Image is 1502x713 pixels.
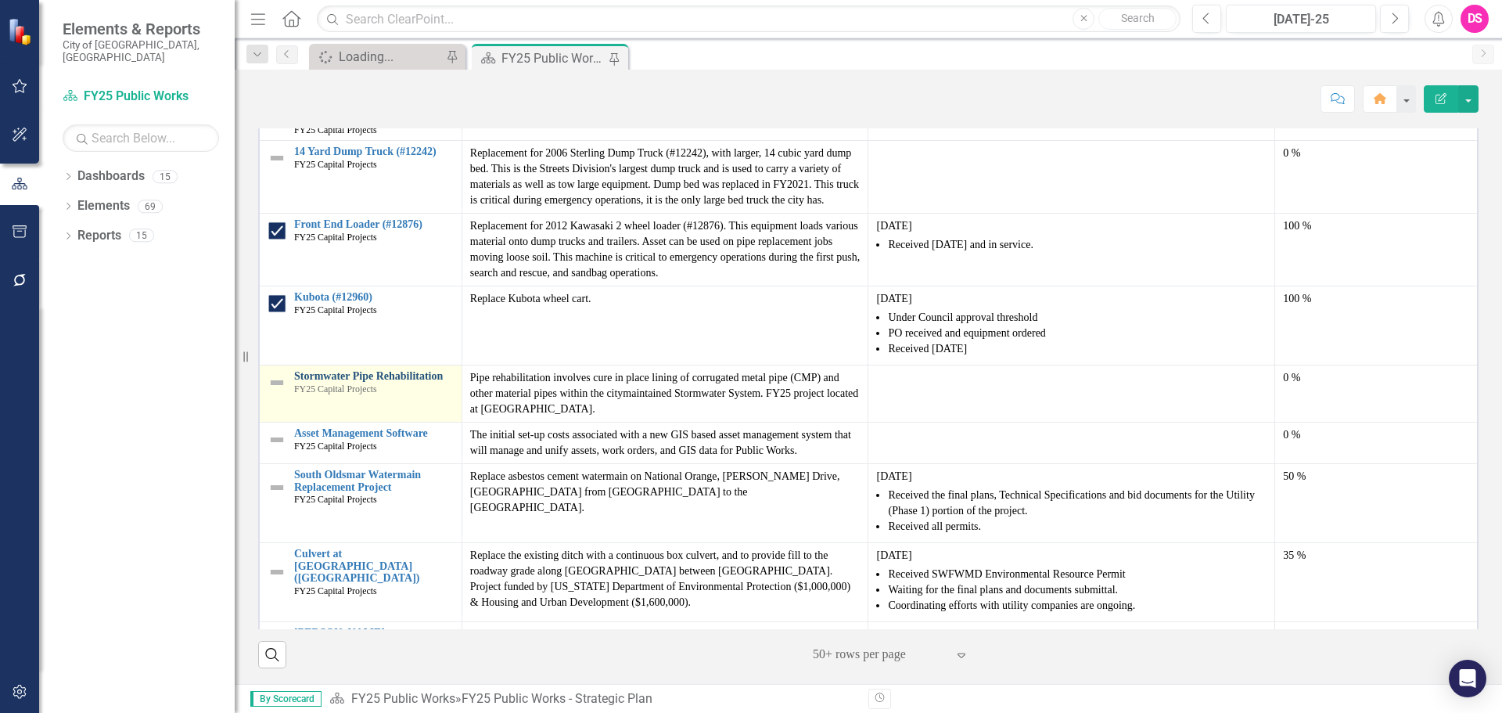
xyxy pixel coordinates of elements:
[259,141,462,214] td: Double-Click to Edit Right Click for Context Menu
[250,691,322,707] span: By Scorecard
[1231,10,1371,29] div: [DATE]-25
[888,598,1267,614] li: Coordinating efforts with utility companies are ongoing.
[462,464,868,543] td: Double-Click to Edit
[294,585,377,596] span: FY25 Capital Projects
[888,237,1267,253] li: Received [DATE] and in service.
[153,170,178,183] div: 15
[268,478,286,497] img: Not Defined
[259,543,462,622] td: Double-Click to Edit Right Click for Context Menu
[876,291,1267,307] p: [DATE]
[868,366,1275,423] td: Double-Click to Edit
[876,548,1267,564] p: [DATE]
[1275,141,1478,214] td: Double-Click to Edit
[63,124,219,152] input: Search Below...
[1283,291,1469,307] div: 100 %
[462,543,868,622] td: Double-Click to Edit
[868,423,1275,464] td: Double-Click to Edit
[268,294,286,313] img: Completed
[1275,543,1478,622] td: Double-Click to Edit
[888,519,1267,535] li: Received all permits.
[470,370,861,417] p: Pipe rehabilitation involves cure in place lining of corrugated metal pipe (CMP) and other materi...
[259,214,462,286] td: Double-Click to Edit Right Click for Context Menu
[868,464,1275,543] td: Double-Click to Edit
[462,691,652,706] div: FY25 Public Works - Strategic Plan
[259,286,462,366] td: Double-Click to Edit Right Click for Context Menu
[294,384,377,394] span: FY25 Capital Projects
[888,341,1267,357] li: Received [DATE]
[259,423,462,464] td: Double-Click to Edit Right Click for Context Menu
[1275,464,1478,543] td: Double-Click to Edit
[8,18,35,45] img: ClearPoint Strategy
[1283,469,1469,484] div: 50 %
[876,627,1267,643] p: [DATE]
[501,49,605,68] div: FY25 Public Works - Strategic Plan
[294,291,454,303] a: Kubota (#12960)
[294,124,377,135] span: FY25 Capital Projects
[294,548,454,584] a: Culvert at [GEOGRAPHIC_DATA] ([GEOGRAPHIC_DATA])
[462,423,868,464] td: Double-Click to Edit
[868,141,1275,214] td: Double-Click to Edit
[1226,5,1376,33] button: [DATE]-25
[294,370,454,382] a: Stormwater Pipe Rehabilitation
[1283,146,1469,161] div: 0 %
[77,227,121,245] a: Reports
[294,469,454,493] a: South Oldsmar Watermain Replacement Project
[888,326,1267,341] li: PO received and equipment ordered
[339,47,442,67] div: Loading...
[351,691,455,706] a: FY25 Public Works
[268,430,286,449] img: Not Defined
[1275,214,1478,286] td: Double-Click to Edit
[1283,218,1469,234] div: 100 %
[294,304,377,315] span: FY25 Capital Projects
[294,218,454,230] a: Front End Loader (#12876)
[259,464,462,543] td: Double-Click to Edit Right Click for Context Menu
[868,214,1275,286] td: Double-Click to Edit
[294,146,454,157] a: 14 Yard Dump Truck (#12242)
[888,310,1267,326] li: Under Council approval threshold
[294,159,377,170] span: FY25 Capital Projects
[1283,427,1469,443] div: 0 %
[268,221,286,240] img: Completed
[268,149,286,167] img: Not Defined
[329,690,857,708] div: »
[1275,423,1478,464] td: Double-Click to Edit
[1275,286,1478,366] td: Double-Click to Edit
[876,469,1267,484] p: [DATE]
[888,567,1267,582] li: Received SWFWMD Environmental Resource Permit
[129,229,154,243] div: 15
[63,20,219,38] span: Elements & Reports
[470,291,861,307] p: Replace Kubota wheel cart.
[63,88,219,106] a: FY25 Public Works
[1283,370,1469,386] div: 0 %
[268,563,286,582] img: Not Defined
[462,214,868,286] td: Double-Click to Edit
[294,627,454,663] a: [PERSON_NAME][GEOGRAPHIC_DATA] Drainage & Road Improvements
[1098,8,1177,30] button: Search
[470,469,861,516] p: Replace asbestos cement watermain on National Orange, [PERSON_NAME] Drive, [GEOGRAPHIC_DATA] from...
[268,373,286,392] img: Not Defined
[77,167,145,185] a: Dashboards
[470,548,861,610] p: Replace the existing ditch with a continuous box culvert, and to provide fill to the roadway grad...
[1461,5,1489,33] button: DS
[876,218,1267,234] p: [DATE]
[294,427,454,439] a: Asset Management Software
[294,441,377,452] span: FY25 Capital Projects
[63,38,219,64] small: City of [GEOGRAPHIC_DATA], [GEOGRAPHIC_DATA]
[1275,366,1478,423] td: Double-Click to Edit
[77,197,130,215] a: Elements
[259,366,462,423] td: Double-Click to Edit Right Click for Context Menu
[138,200,163,213] div: 69
[313,47,442,67] a: Loading...
[868,286,1275,366] td: Double-Click to Edit
[888,488,1267,519] li: Received the final plans, Technical Specifications and bid documents for the Utility (Phase 1) po...
[470,218,861,281] p: Replacement for 2012 Kawasaki 2 wheel loader (#12876). This equipment loads various material onto...
[462,141,868,214] td: Double-Click to Edit
[888,582,1267,598] li: Waiting for the final plans and documents submittal.
[1283,627,1469,643] div: 45 %
[462,286,868,366] td: Double-Click to Edit
[1283,548,1469,564] div: 35 %
[1449,660,1486,697] div: Open Intercom Messenger
[470,427,861,459] p: The initial set-up costs associated with a new GIS based asset management system that will manage...
[294,232,377,243] span: FY25 Capital Projects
